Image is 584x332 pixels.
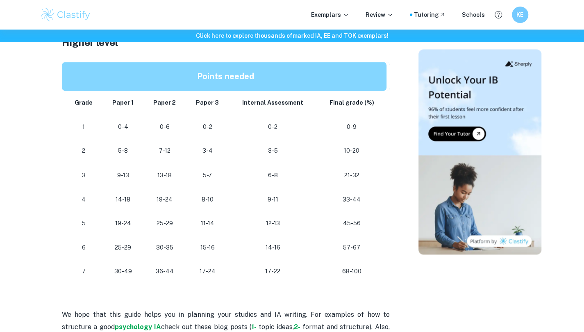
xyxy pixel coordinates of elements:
a: 2- [294,323,300,330]
p: 0-4 [109,121,137,133]
p: 5-7 [193,169,223,181]
p: 0-2 [235,121,310,133]
p: 19-24 [109,218,137,229]
h3: Higher level [62,35,390,50]
button: KE [512,7,528,23]
p: 15-16 [193,242,223,253]
p: Exemplars [311,10,349,19]
a: Schools [462,10,485,19]
strong: Paper 3 [196,99,219,106]
p: 57-67 [323,242,379,253]
p: 19-24 [150,194,179,205]
a: Tutoring [414,10,445,19]
strong: Final grade (%) [329,99,374,106]
p: 11-14 [193,218,223,229]
p: 3-5 [235,145,310,156]
strong: Paper 2 [153,99,176,106]
p: 45-56 [323,218,379,229]
img: Thumbnail [418,49,541,254]
p: 25-29 [150,218,179,229]
p: 7-12 [150,145,179,156]
h6: Click here to explore thousands of marked IA, EE and TOK exemplars ! [2,31,582,40]
h6: KE [515,10,525,19]
p: 25-29 [109,242,137,253]
strong: Grade [75,99,93,106]
img: Clastify logo [40,7,92,23]
p: 17-24 [193,266,223,277]
p: 6-8 [235,169,310,181]
p: 68-100 [323,266,379,277]
button: Help and Feedback [491,8,505,22]
strong: Points needed [197,71,254,81]
p: 0-6 [150,121,179,133]
p: 17-22 [235,266,310,277]
p: 5 [72,218,96,229]
strong: Internal Assessment [242,99,303,106]
p: 33-44 [323,194,379,205]
strong: Paper 1 [112,99,134,106]
a: 1- [251,323,256,330]
p: 30-35 [150,242,179,253]
p: 14-16 [235,242,310,253]
p: 9-11 [235,194,310,205]
p: 10-20 [323,145,379,156]
p: 8-10 [193,194,223,205]
p: 6 [72,242,96,253]
p: 30-49 [109,266,137,277]
p: 14-18 [109,194,137,205]
p: 0-9 [323,121,379,133]
p: 3-4 [193,145,223,156]
p: 0-2 [193,121,223,133]
p: 5-8 [109,145,137,156]
p: 2 [72,145,96,156]
p: Review [366,10,393,19]
p: 4 [72,194,96,205]
p: 1 [72,121,96,133]
p: 21-32 [323,169,379,181]
a: psychology IA [115,323,161,330]
p: 7 [72,266,96,277]
p: 3 [72,169,96,181]
p: 9-13 [109,169,137,181]
p: 13-18 [150,169,179,181]
p: 12-13 [235,218,310,229]
p: 36-44 [150,266,179,277]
